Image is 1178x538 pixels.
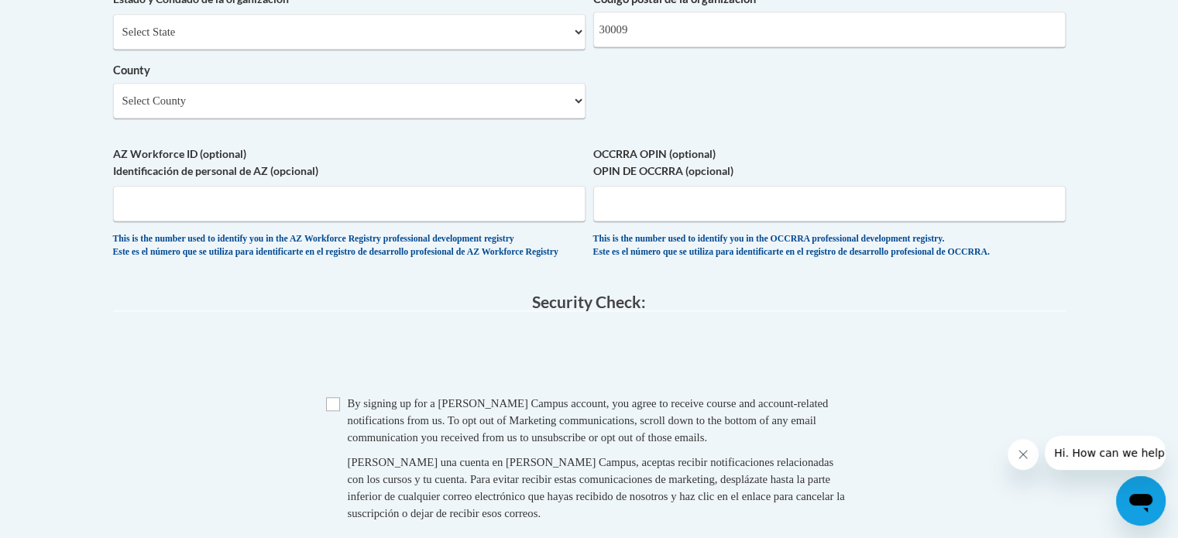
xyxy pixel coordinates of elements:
span: Hi. How can we help? [9,11,125,23]
span: By signing up for a [PERSON_NAME] Campus account, you agree to receive course and account-related... [348,397,829,444]
span: Security Check: [532,292,646,311]
iframe: Message from company [1045,436,1166,470]
iframe: reCAPTCHA [472,327,707,387]
label: OCCRRA OPIN (optional) OPIN DE OCCRRA (opcional) [593,146,1066,180]
iframe: Button to launch messaging window [1116,476,1166,526]
input: Metadata input [593,12,1066,47]
div: This is the number used to identify you in the AZ Workforce Registry professional development reg... [113,233,586,259]
iframe: Close message [1008,439,1039,470]
div: This is the number used to identify you in the OCCRRA professional development registry. Este es ... [593,233,1066,259]
label: County [113,62,586,79]
label: AZ Workforce ID (optional) Identificación de personal de AZ (opcional) [113,146,586,180]
span: [PERSON_NAME] una cuenta en [PERSON_NAME] Campus, aceptas recibir notificaciones relacionadas con... [348,456,845,519]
